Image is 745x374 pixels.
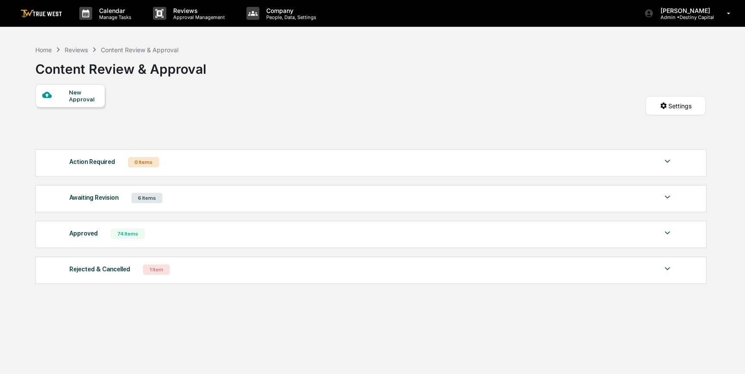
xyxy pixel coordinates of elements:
iframe: Open customer support [717,346,741,369]
div: Awaiting Revision [69,192,118,203]
div: Content Review & Approval [101,46,178,53]
div: 74 Items [111,229,145,239]
p: People, Data, Settings [259,14,321,20]
div: 6 Items [131,193,162,203]
div: Approved [69,228,98,239]
img: caret [662,156,673,167]
div: Reviews [65,46,88,53]
div: 1 Item [143,264,170,275]
p: Reviews [166,7,229,14]
div: 0 Items [128,157,159,167]
div: New Approval [69,89,98,103]
button: Settings [645,96,706,115]
p: Calendar [92,7,136,14]
div: Home [35,46,52,53]
img: caret [662,228,673,238]
p: [PERSON_NAME] [654,7,714,14]
div: Action Required [69,156,115,167]
div: Rejected & Cancelled [69,264,130,275]
img: caret [662,264,673,274]
div: Content Review & Approval [35,54,206,77]
p: Admin • Destiny Capital [654,14,714,20]
img: caret [662,192,673,202]
p: Manage Tasks [92,14,136,20]
p: Approval Management [166,14,229,20]
p: Company [259,7,321,14]
img: logo [21,9,62,18]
